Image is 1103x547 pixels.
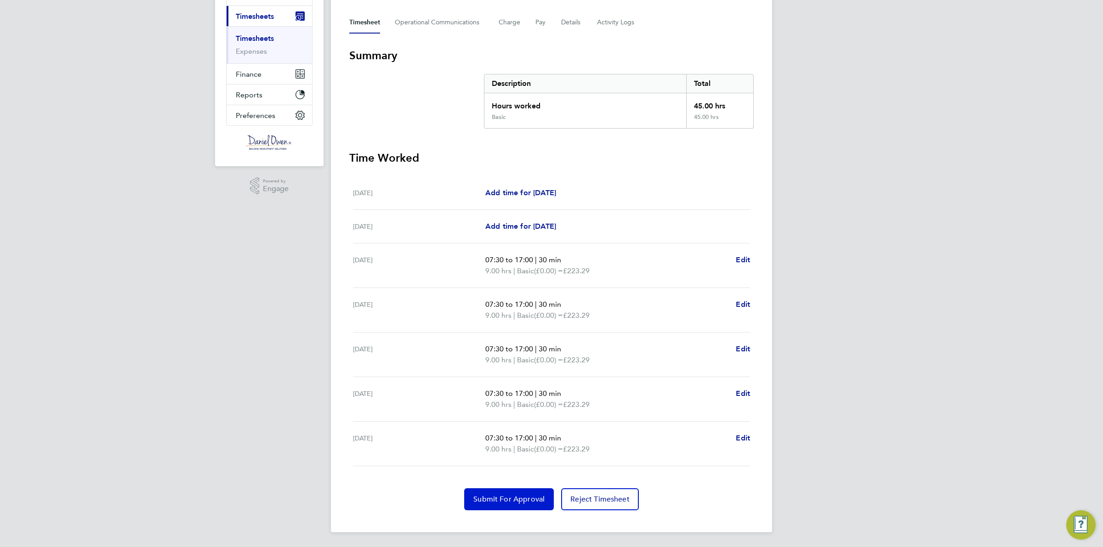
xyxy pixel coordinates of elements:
span: £223.29 [563,400,590,409]
span: Edit [736,300,750,309]
span: | [513,266,515,275]
span: Reject Timesheet [570,495,630,504]
img: danielowen-logo-retina.png [246,135,292,150]
span: 07:30 to 17:00 [485,344,533,353]
div: [DATE] [353,221,485,232]
span: Engage [263,185,289,193]
span: (£0.00) = [534,445,563,453]
a: Edit [736,299,750,310]
span: 30 min [539,389,561,398]
div: 45.00 hrs [686,93,753,113]
span: | [513,400,515,409]
span: | [535,255,537,264]
span: 9.00 hrs [485,266,512,275]
div: Summary [484,74,754,129]
button: Activity Logs [597,11,636,34]
span: 07:30 to 17:00 [485,389,533,398]
div: [DATE] [353,187,485,198]
span: Preferences [236,111,275,120]
a: Edit [736,433,750,444]
button: Reports [227,85,312,105]
button: Timesheet [349,11,380,34]
a: Go to home page [226,135,313,150]
span: (£0.00) = [534,311,563,320]
span: Basic [517,444,534,455]
div: [DATE] [353,388,485,410]
span: Basic [517,310,534,321]
h3: Summary [349,48,754,63]
span: | [513,311,515,320]
span: £223.29 [563,311,590,320]
button: Pay [535,11,546,34]
span: (£0.00) = [534,400,563,409]
span: | [535,300,537,309]
a: Edit [736,344,750,355]
div: [DATE] [353,299,485,321]
span: Edit [736,434,750,442]
a: Add time for [DATE] [485,221,556,232]
span: Timesheets [236,12,274,21]
button: Charge [499,11,521,34]
span: 9.00 hrs [485,400,512,409]
button: Finance [227,64,312,84]
button: Operational Communications [395,11,484,34]
span: 30 min [539,344,561,353]
section: Timesheet [349,48,754,510]
a: Timesheets [236,34,274,43]
span: Add time for [DATE] [485,188,556,197]
span: 07:30 to 17:00 [485,300,533,309]
div: Hours worked [484,93,686,113]
button: Preferences [227,105,312,125]
button: Details [561,11,582,34]
span: Powered by [263,177,289,185]
button: Engage Resource Center [1066,510,1096,540]
a: Expenses [236,47,267,56]
div: Basic [492,113,506,121]
span: £223.29 [563,445,590,453]
div: Timesheets [227,26,312,63]
span: Basic [517,399,534,410]
button: Submit For Approval [464,488,554,510]
a: Edit [736,254,750,265]
a: Add time for [DATE] [485,187,556,198]
span: £223.29 [563,266,590,275]
span: Basic [517,355,534,366]
span: 07:30 to 17:00 [485,255,533,264]
span: (£0.00) = [534,266,563,275]
span: Edit [736,344,750,353]
span: | [513,445,515,453]
div: [DATE] [353,433,485,455]
div: Total [686,74,753,93]
span: 30 min [539,255,561,264]
button: Timesheets [227,6,312,26]
span: | [535,434,537,442]
button: Reject Timesheet [561,488,639,510]
span: Reports [236,90,262,99]
h3: Time Worked [349,151,754,165]
span: £223.29 [563,355,590,364]
span: (£0.00) = [534,355,563,364]
span: 9.00 hrs [485,355,512,364]
span: Edit [736,389,750,398]
a: Powered byEngage [250,177,289,195]
span: | [513,355,515,364]
div: 45.00 hrs [686,113,753,128]
span: | [535,344,537,353]
div: Description [484,74,686,93]
span: Edit [736,255,750,264]
span: Basic [517,265,534,276]
div: [DATE] [353,344,485,366]
span: 9.00 hrs [485,311,512,320]
span: Submit For Approval [473,495,545,504]
span: 30 min [539,300,561,309]
span: | [535,389,537,398]
a: Edit [736,388,750,399]
span: Add time for [DATE] [485,222,556,231]
span: 9.00 hrs [485,445,512,453]
span: 30 min [539,434,561,442]
div: [DATE] [353,254,485,276]
span: Finance [236,70,262,79]
span: 07:30 to 17:00 [485,434,533,442]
